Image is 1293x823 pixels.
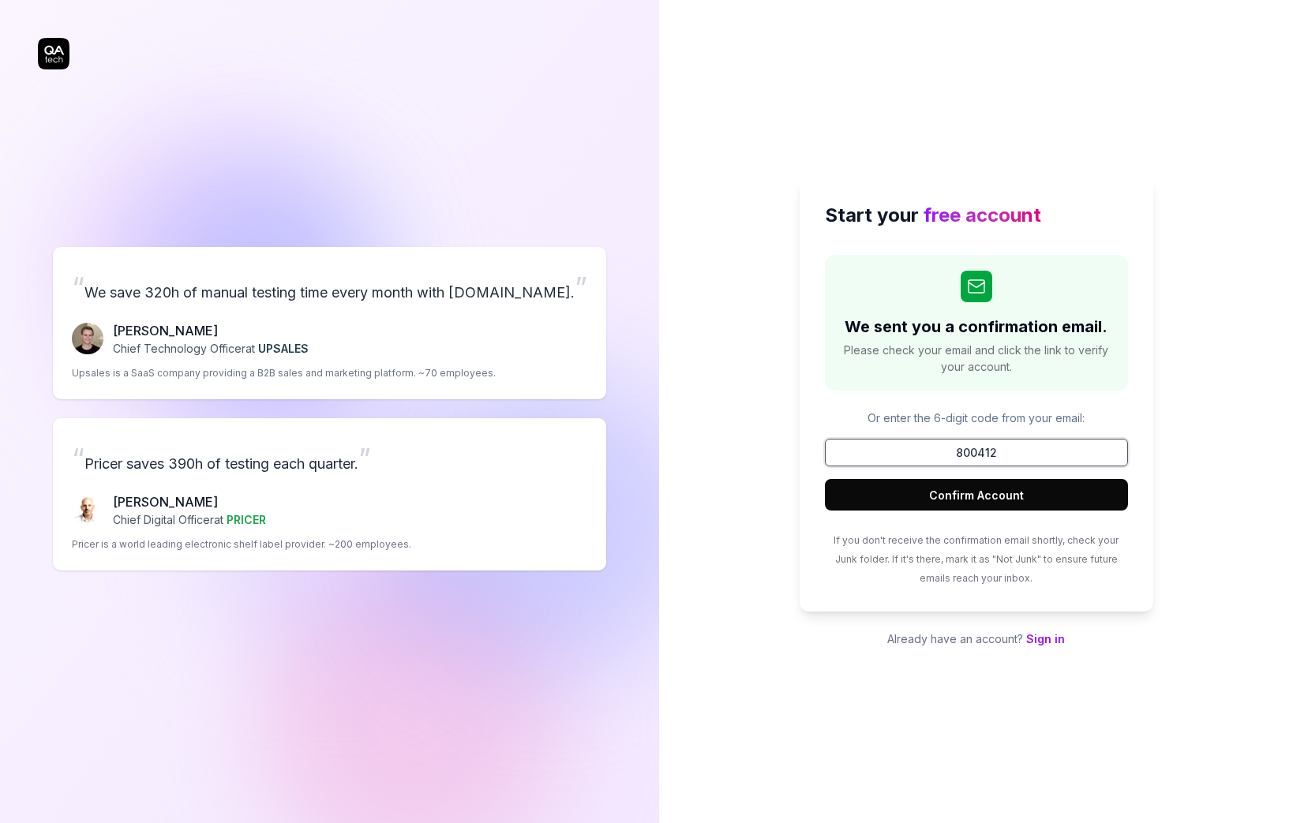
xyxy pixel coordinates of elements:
span: UPSALES [258,342,309,355]
img: Chris Chalkitis [72,494,103,526]
p: Chief Digital Officer at [113,511,266,528]
p: We save 320h of manual testing time every month with [DOMAIN_NAME]. [72,266,587,309]
span: ” [358,441,371,476]
span: “ [72,270,84,305]
span: PRICER [227,513,266,526]
p: Already have an account? [800,630,1153,647]
span: ” [575,270,587,305]
span: free account [924,204,1041,226]
p: Upsales is a SaaS company providing a B2B sales and marketing platform. ~70 employees. [72,366,496,380]
p: Pricer is a world leading electronic shelf label provider. ~200 employees. [72,537,411,552]
span: If you don't receive the confirmation email shortly, check your Junk folder. If it's there, mark ... [834,534,1119,584]
p: [PERSON_NAME] [113,321,309,340]
p: Pricer saves 390h of testing each quarter. [72,437,587,480]
span: “ [72,441,84,476]
img: Fredrik Seidl [72,323,103,354]
a: “Pricer saves 390h of testing each quarter.”Chris Chalkitis[PERSON_NAME]Chief Digital Officerat P... [53,418,606,570]
a: Sign in [1026,632,1065,645]
button: Confirm Account [825,479,1128,511]
p: Chief Technology Officer at [113,340,309,357]
p: Or enter the 6-digit code from your email: [825,410,1128,426]
h2: We sent you a confirmation email. [845,315,1107,339]
span: Please check your email and click the link to verify your account. [841,342,1112,375]
h2: Start your [825,201,1128,230]
p: [PERSON_NAME] [113,492,266,511]
a: “We save 320h of manual testing time every month with [DOMAIN_NAME].”Fredrik Seidl[PERSON_NAME]Ch... [53,247,606,399]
